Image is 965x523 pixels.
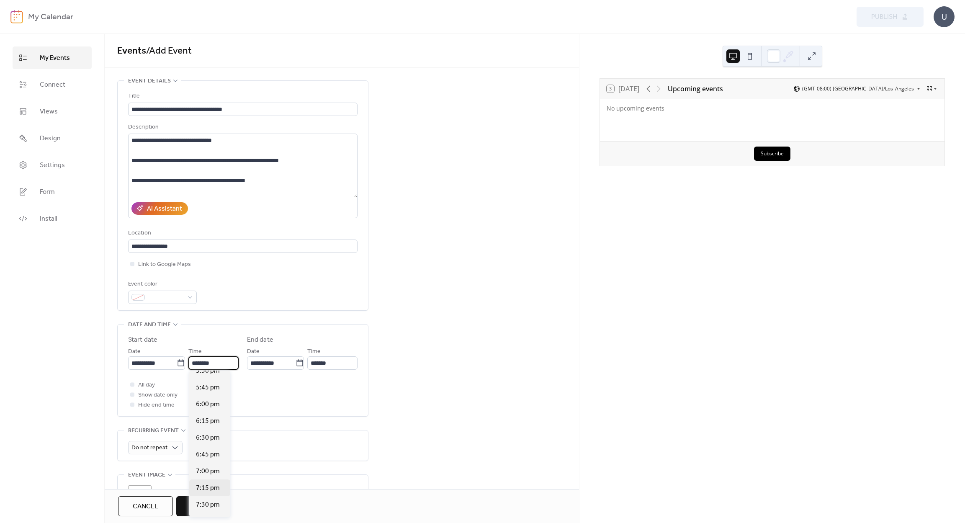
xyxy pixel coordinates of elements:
span: 6:15 pm [196,416,220,426]
div: No upcoming events [607,104,764,112]
span: Show date only [138,390,178,400]
span: My Events [40,53,70,63]
span: 6:45 pm [196,450,220,460]
span: Date [128,347,141,357]
span: 7:00 pm [196,466,220,477]
span: Link to Google Maps [138,260,191,270]
div: Event color [128,279,195,289]
a: My Events [13,46,92,69]
div: End date [247,335,273,345]
span: 5:30 pm [196,366,220,376]
div: AI Assistant [147,204,182,214]
span: Event image [128,470,165,480]
span: Time [307,347,321,357]
span: (GMT-08:00) [GEOGRAPHIC_DATA]/Los_Angeles [802,86,914,91]
button: Cancel [118,496,173,516]
a: Settings [13,154,92,176]
span: Connect [40,80,65,90]
a: Form [13,180,92,203]
span: Settings [40,160,65,170]
div: Description [128,122,356,132]
span: 5:45 pm [196,383,220,393]
span: Cancel [133,502,158,512]
span: Views [40,107,58,117]
a: Install [13,207,92,230]
span: Recurring event [128,426,179,436]
div: Start date [128,335,157,345]
span: All day [138,380,155,390]
a: Events [117,42,146,60]
div: ; [128,485,152,509]
a: Design [13,127,92,149]
div: U [934,6,955,27]
span: Time [188,347,202,357]
a: Connect [13,73,92,96]
img: logo [10,10,23,23]
span: Hide end time [138,400,175,410]
span: Design [40,134,61,144]
span: 7:15 pm [196,483,220,493]
span: Form [40,187,55,197]
b: My Calendar [28,9,73,25]
span: 7:30 pm [196,500,220,510]
span: 6:30 pm [196,433,220,443]
div: Upcoming events [668,84,723,94]
span: Install [40,214,57,224]
a: Views [13,100,92,123]
span: Date and time [128,320,171,330]
div: Location [128,228,356,238]
button: Subscribe [754,147,790,161]
span: Event details [128,76,171,86]
button: AI Assistant [131,202,188,215]
div: Title [128,91,356,101]
button: Save [176,496,221,516]
span: 6:00 pm [196,399,220,410]
span: / Add Event [146,42,192,60]
span: Date [247,347,260,357]
span: Do not repeat [131,442,167,453]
